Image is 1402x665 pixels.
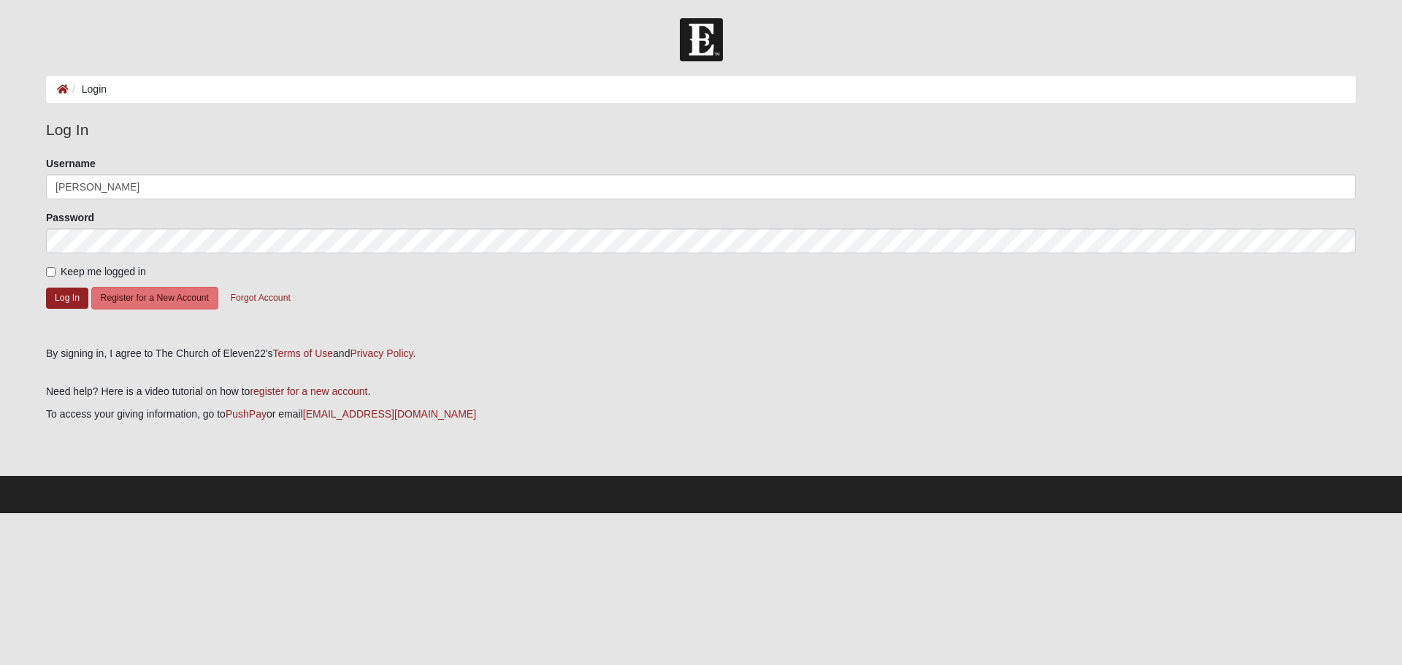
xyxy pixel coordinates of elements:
input: Keep me logged in [46,267,55,277]
a: Privacy Policy [350,347,413,359]
a: [EMAIL_ADDRESS][DOMAIN_NAME] [303,408,476,420]
li: Login [69,82,107,97]
label: Username [46,156,96,171]
button: Log In [46,288,88,309]
span: Keep me logged in [61,266,146,277]
img: Church of Eleven22 Logo [680,18,723,61]
p: Need help? Here is a video tutorial on how to . [46,384,1356,399]
legend: Log In [46,118,1356,142]
button: Forgot Account [221,287,300,310]
p: To access your giving information, go to or email [46,407,1356,422]
div: By signing in, I agree to The Church of Eleven22's and . [46,346,1356,361]
a: register for a new account [250,385,367,397]
a: Terms of Use [273,347,333,359]
button: Register for a New Account [91,287,218,310]
label: Password [46,210,94,225]
a: PushPay [226,408,267,420]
